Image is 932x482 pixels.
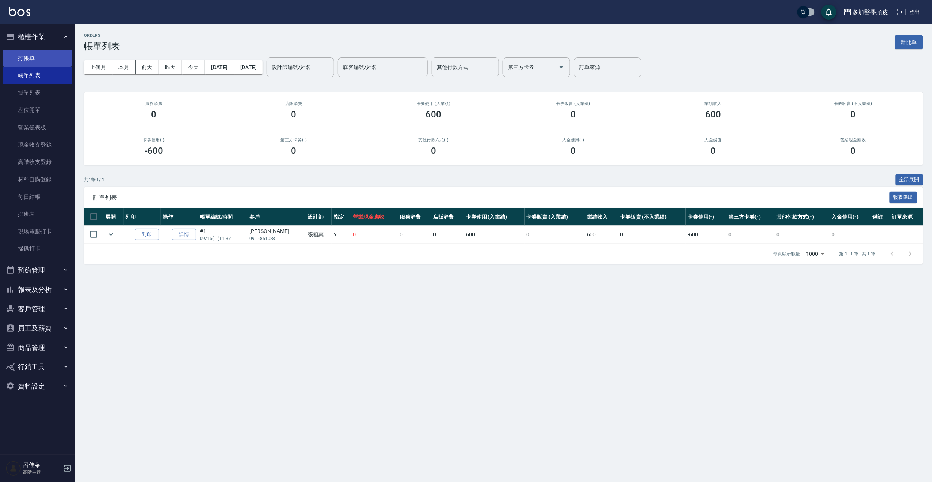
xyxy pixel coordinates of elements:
[124,208,161,226] th: 列印
[351,226,398,243] td: 0
[431,208,464,226] th: 店販消費
[3,240,72,257] a: 掃碼打卡
[652,138,774,143] h2: 入金儲值
[136,60,159,74] button: 前天
[525,226,585,243] td: 0
[727,208,775,226] th: 第三方卡券(-)
[3,261,72,280] button: 預約管理
[727,226,775,243] td: 0
[839,251,876,257] p: 第 1–1 筆 共 1 筆
[851,146,856,156] h3: 0
[205,60,234,74] button: [DATE]
[3,67,72,84] a: 帳單列表
[556,61,568,73] button: Open
[247,208,306,226] th: 客戶
[585,226,618,243] td: 600
[23,461,61,469] h5: 呂佳峯
[198,226,247,243] td: #1
[84,176,105,183] p: 共 1 筆, 1 / 1
[233,101,355,106] h2: 店販消費
[775,226,830,243] td: 0
[306,208,332,226] th: 設計師
[896,174,923,186] button: 全部展開
[3,357,72,377] button: 行銷工具
[161,208,198,226] th: 操作
[291,109,297,120] h3: 0
[84,33,120,38] h2: ORDERS
[233,138,355,143] h2: 第三方卡券(-)
[84,41,120,51] h3: 帳單列表
[112,60,136,74] button: 本月
[103,208,124,226] th: 展開
[249,235,304,242] p: 0915851088
[9,7,30,16] img: Logo
[711,146,716,156] h3: 0
[464,226,524,243] td: 600
[172,229,196,240] a: 詳情
[890,208,923,226] th: 訂單來源
[3,318,72,338] button: 員工及薪資
[3,84,72,101] a: 掛單列表
[585,208,618,226] th: 業績收入
[890,194,917,201] a: 報表匯出
[803,244,827,264] div: 1000
[3,27,72,47] button: 櫃檯作業
[571,146,576,156] h3: 0
[871,208,890,226] th: 備註
[652,101,774,106] h2: 業績收入
[830,208,871,226] th: 入金使用(-)
[618,226,686,243] td: 0
[135,229,159,240] button: 列印
[821,5,836,20] button: save
[306,226,332,243] td: 張祖惠
[351,208,398,226] th: 營業現金應收
[894,5,923,19] button: 登出
[3,188,72,206] a: 每日結帳
[686,208,727,226] th: 卡券使用(-)
[93,194,890,201] span: 訂單列表
[93,138,215,143] h2: 卡券使用(-)
[373,101,494,106] h2: 卡券使用 (入業績)
[3,171,72,188] a: 材料自購登錄
[3,223,72,240] a: 現場電腦打卡
[426,109,442,120] h3: 600
[3,377,72,396] button: 資料設定
[3,119,72,136] a: 營業儀表板
[792,138,914,143] h2: 營業現金應收
[773,251,800,257] p: 每頁顯示數量
[431,146,436,156] h3: 0
[840,5,891,20] button: 多加醫學頭皮
[159,60,182,74] button: 昨天
[464,208,524,226] th: 卡券使用 (入業績)
[512,101,634,106] h2: 卡券販賣 (入業績)
[895,38,923,45] a: 新開單
[3,153,72,171] a: 高階收支登錄
[775,208,830,226] th: 其他付款方式(-)
[398,226,431,243] td: 0
[852,8,888,17] div: 多加醫學頭皮
[332,208,351,226] th: 指定
[851,109,856,120] h3: 0
[398,208,431,226] th: 服務消費
[3,206,72,223] a: 排班表
[249,227,304,235] div: [PERSON_NAME]
[830,226,871,243] td: 0
[3,136,72,153] a: 現金收支登錄
[512,138,634,143] h2: 入金使用(-)
[571,109,576,120] h3: 0
[618,208,686,226] th: 卡券販賣 (不入業績)
[3,50,72,67] a: 打帳單
[3,338,72,357] button: 商品管理
[525,208,585,226] th: 卡券販賣 (入業績)
[234,60,263,74] button: [DATE]
[890,192,917,203] button: 報表匯出
[895,35,923,49] button: 新開單
[93,101,215,106] h3: 服務消費
[105,229,117,240] button: expand row
[151,109,157,120] h3: 0
[792,101,914,106] h2: 卡券販賣 (不入業績)
[431,226,464,243] td: 0
[3,101,72,119] a: 座位開單
[373,138,494,143] h2: 其他付款方式(-)
[3,280,72,299] button: 報表及分析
